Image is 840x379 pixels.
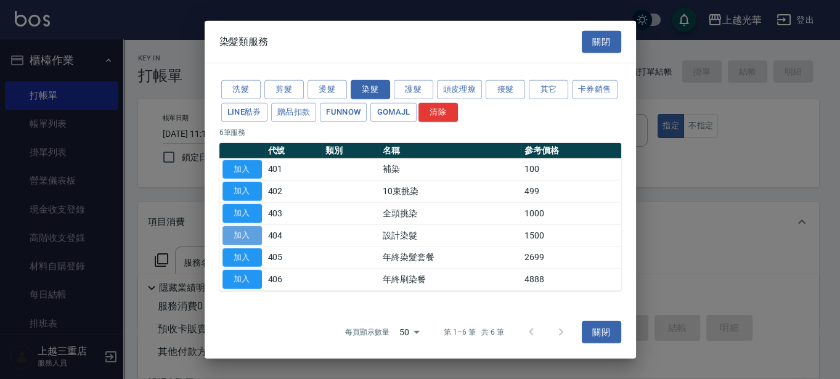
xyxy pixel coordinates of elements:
button: GOMAJL [370,102,416,121]
p: 6 筆服務 [219,126,621,137]
td: 設計染髮 [380,224,521,247]
button: 洗髮 [221,80,261,99]
div: 50 [394,316,424,349]
td: 405 [265,247,322,269]
td: 年終染髮套餐 [380,247,521,269]
button: 其它 [529,80,568,99]
th: 代號 [265,142,322,158]
button: 剪髮 [264,80,304,99]
button: 染髮 [351,80,390,99]
td: 404 [265,224,322,247]
td: 10束挑染 [380,180,521,202]
button: 關閉 [582,30,621,53]
button: 加入 [222,248,262,267]
td: 4888 [521,268,621,290]
button: 加入 [222,226,262,245]
button: 加入 [222,182,262,201]
th: 參考價格 [521,142,621,158]
button: 卡券銷售 [572,80,618,99]
td: 年終刷染餐 [380,268,521,290]
button: 清除 [418,102,458,121]
td: 2699 [521,247,621,269]
button: LINE酷券 [221,102,267,121]
td: 100 [521,158,621,181]
button: 燙髮 [308,80,347,99]
button: 護髮 [394,80,433,99]
td: 402 [265,180,322,202]
button: 加入 [222,204,262,223]
td: 1500 [521,224,621,247]
p: 每頁顯示數量 [345,327,389,338]
td: 1000 [521,202,621,224]
td: 401 [265,158,322,181]
td: 全頭挑染 [380,202,521,224]
button: 關閉 [582,321,621,344]
td: 499 [521,180,621,202]
p: 第 1–6 筆 共 6 筆 [444,327,504,338]
td: 補染 [380,158,521,181]
button: 接髮 [486,80,525,99]
th: 類別 [322,142,380,158]
th: 名稱 [380,142,521,158]
td: 406 [265,268,322,290]
button: 頭皮理療 [437,80,483,99]
button: FUNNOW [320,102,367,121]
td: 403 [265,202,322,224]
button: 加入 [222,270,262,289]
button: 加入 [222,160,262,179]
button: 贈品扣款 [271,102,317,121]
span: 染髮類服務 [219,35,269,47]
